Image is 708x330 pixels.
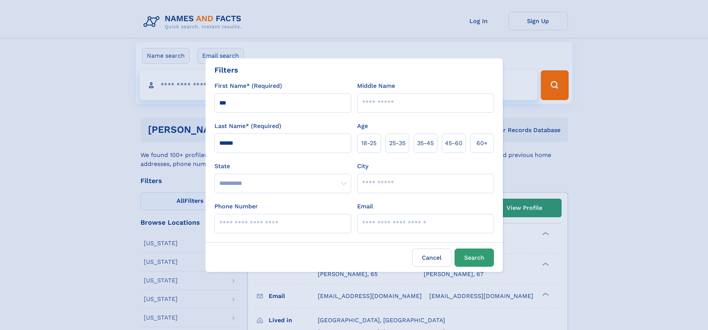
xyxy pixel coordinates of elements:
[214,122,281,131] label: Last Name* (Required)
[214,64,238,76] div: Filters
[214,81,282,90] label: First Name* (Required)
[476,139,488,148] span: 60+
[214,202,258,211] label: Phone Number
[357,162,368,171] label: City
[445,139,462,148] span: 45‑60
[357,122,368,131] label: Age
[361,139,376,148] span: 18‑25
[357,81,395,90] label: Middle Name
[455,249,494,267] button: Search
[214,162,351,171] label: State
[417,139,434,148] span: 35‑45
[412,249,452,267] label: Cancel
[357,202,373,211] label: Email
[389,139,405,148] span: 25‑35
